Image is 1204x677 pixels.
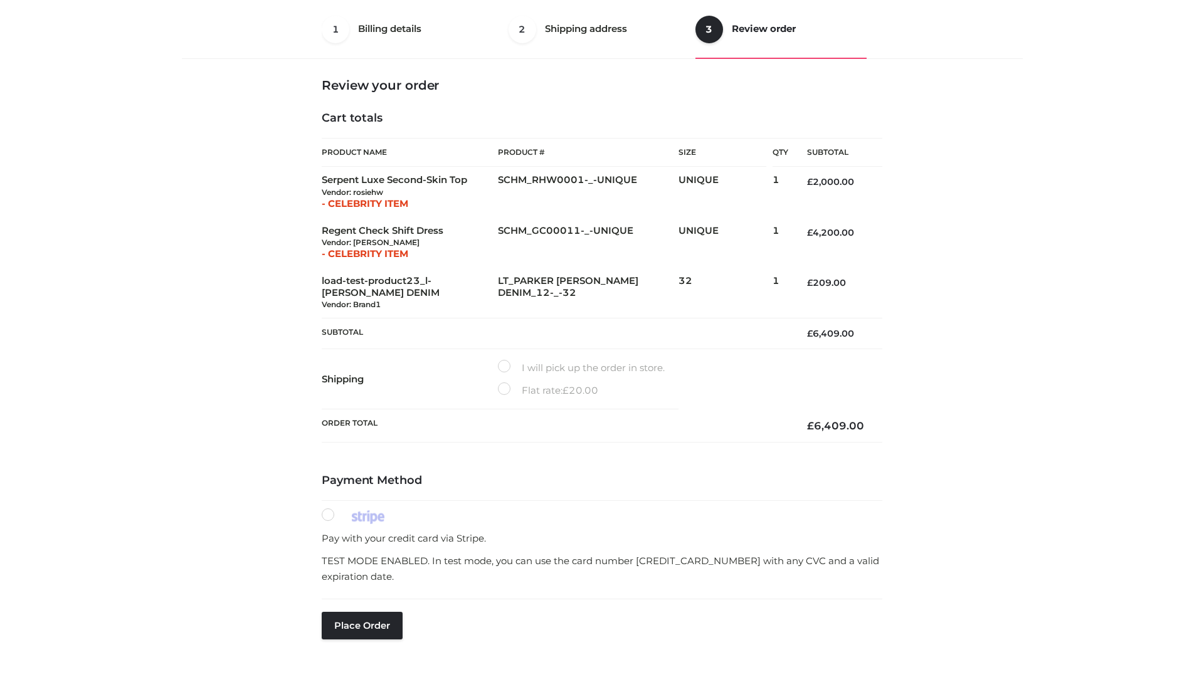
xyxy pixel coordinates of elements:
[322,349,498,409] th: Shipping
[679,139,766,167] th: Size
[498,268,679,318] td: LT_PARKER [PERSON_NAME] DENIM_12-_-32
[322,197,408,209] span: - CELEBRITY ITEM
[498,382,598,399] label: Flat rate:
[322,474,882,488] h4: Payment Method
[322,612,403,639] button: Place order
[498,360,665,376] label: I will pick up the order in store.
[498,218,679,268] td: SCHM_GC00011-_-UNIQUE
[322,218,498,268] td: Regent Check Shift Dress
[773,268,788,318] td: 1
[807,277,813,288] span: £
[679,167,773,218] td: UNIQUE
[807,277,846,288] bdi: 209.00
[788,139,882,167] th: Subtotal
[773,218,788,268] td: 1
[322,268,498,318] td: load-test-product23_l-[PERSON_NAME] DENIM
[322,167,498,218] td: Serpent Luxe Second-Skin Top
[562,384,569,396] span: £
[679,268,773,318] td: 32
[807,227,854,238] bdi: 4,200.00
[322,238,420,247] small: Vendor: [PERSON_NAME]
[807,328,813,339] span: £
[562,384,598,396] bdi: 20.00
[773,138,788,167] th: Qty
[807,328,854,339] bdi: 6,409.00
[498,167,679,218] td: SCHM_RHW0001-_-UNIQUE
[807,176,854,187] bdi: 2,000.00
[322,409,788,443] th: Order Total
[807,419,814,432] span: £
[807,176,813,187] span: £
[322,318,788,349] th: Subtotal
[322,553,882,585] p: TEST MODE ENABLED. In test mode, you can use the card number [CREDIT_CARD_NUMBER] with any CVC an...
[322,530,882,547] p: Pay with your credit card via Stripe.
[322,187,383,197] small: Vendor: rosiehw
[322,78,882,93] h3: Review your order
[498,138,679,167] th: Product #
[322,138,498,167] th: Product Name
[807,419,864,432] bdi: 6,409.00
[679,218,773,268] td: UNIQUE
[322,112,882,125] h4: Cart totals
[322,248,408,260] span: - CELEBRITY ITEM
[773,167,788,218] td: 1
[807,227,813,238] span: £
[322,300,381,309] small: Vendor: Brand1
